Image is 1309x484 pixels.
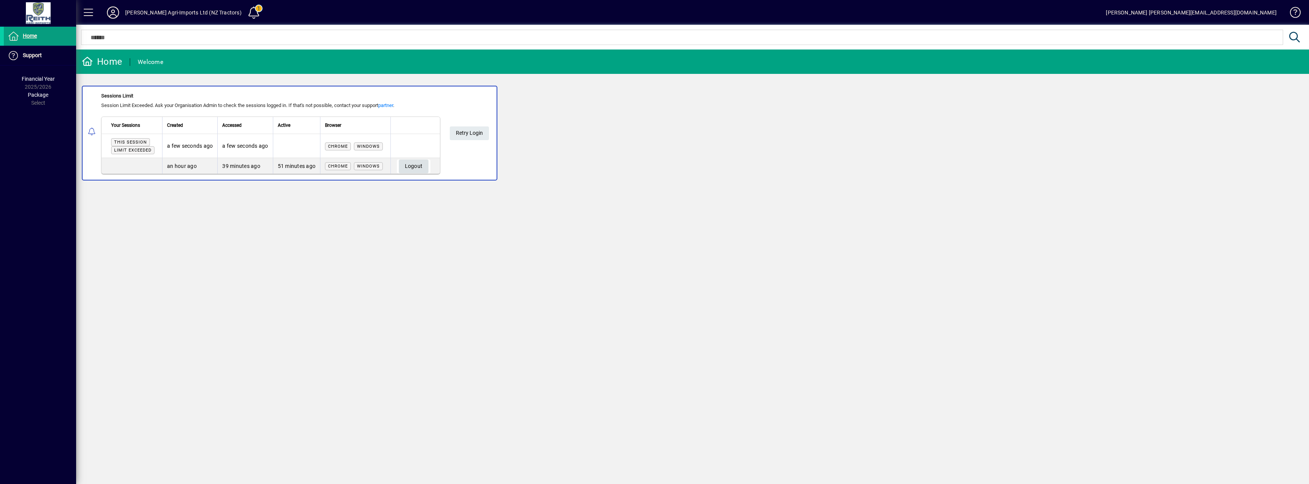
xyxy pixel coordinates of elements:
span: Accessed [222,121,242,129]
span: Retry Login [456,127,483,139]
span: Logout [405,160,423,173]
span: This session [114,140,147,145]
span: Chrome [328,144,348,149]
div: Welcome [138,56,163,68]
div: Home [82,56,122,68]
span: Browser [325,121,341,129]
button: Logout [399,160,429,173]
span: Created [167,121,183,129]
span: Support [23,52,42,58]
td: 39 minutes ago [217,158,272,174]
div: [PERSON_NAME] Agri-Imports Ltd (NZ Tractors) [125,6,242,19]
td: an hour ago [162,158,217,174]
span: Windows [357,164,380,169]
td: 51 minutes ago [273,158,320,174]
span: Chrome [328,164,348,169]
div: Sessions Limit [101,92,440,100]
td: a few seconds ago [162,134,217,158]
div: Session Limit Exceeded. Ask your Organisation Admin to check the sessions logged in. If that's no... [101,102,440,109]
button: Profile [101,6,125,19]
td: a few seconds ago [217,134,272,158]
app-alert-notification-menu-item: Sessions Limit [76,86,1309,181]
a: partner [378,102,393,108]
span: Home [23,33,37,39]
a: Knowledge Base [1284,2,1299,26]
div: [PERSON_NAME] [PERSON_NAME][EMAIL_ADDRESS][DOMAIN_NAME] [1106,6,1277,19]
span: Active [278,121,290,129]
span: Package [28,92,48,98]
span: Windows [357,144,380,149]
span: Financial Year [22,76,55,82]
span: Your Sessions [111,121,140,129]
button: Retry Login [450,126,489,140]
a: Support [4,46,76,65]
span: Limit exceeded [114,148,151,153]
